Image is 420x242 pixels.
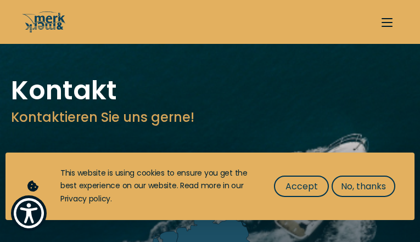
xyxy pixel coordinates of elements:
[11,195,47,231] button: Show Accessibility Preferences
[11,108,409,127] h3: Kontaktieren Sie uns gerne!
[274,176,329,197] button: Accept
[60,193,110,204] a: Privacy policy
[341,179,386,193] span: No, thanks
[11,77,409,104] h1: Kontakt
[60,167,252,206] div: This website is using cookies to ensure you get the best experience on our website. Read more in ...
[285,179,318,193] span: Accept
[332,176,395,197] button: No, thanks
